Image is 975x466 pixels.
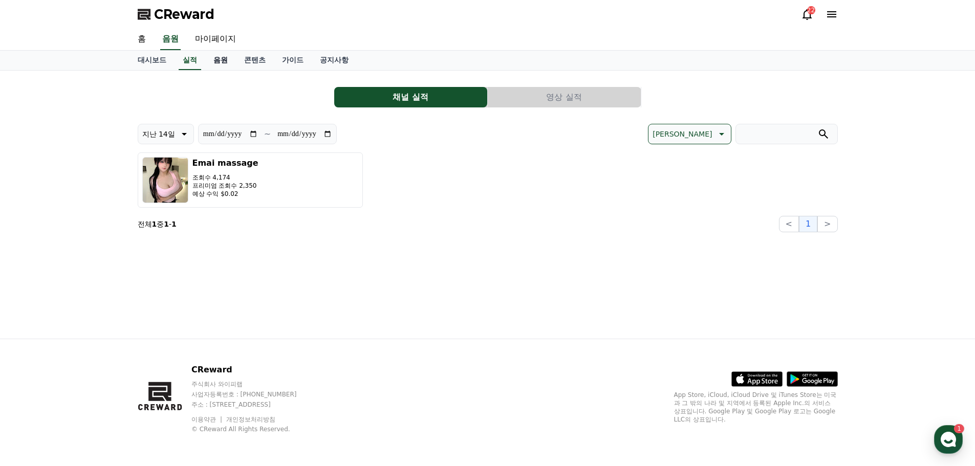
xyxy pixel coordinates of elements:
p: ~ [264,128,271,140]
p: 주소 : [STREET_ADDRESS] [191,401,316,409]
button: < [779,216,799,232]
span: 설정 [158,340,170,348]
a: CReward [138,6,214,23]
a: 이용약관 [191,416,224,423]
button: 영상 실적 [488,87,641,107]
span: 대화 [94,340,106,348]
a: 실적 [179,51,201,70]
span: CReward [154,6,214,23]
div: 22 [807,6,815,14]
a: 가이드 [274,51,312,70]
a: 설정 [132,324,197,350]
a: 개인정보처리방침 [226,416,275,423]
button: > [817,216,837,232]
p: CReward [191,364,316,376]
p: 주식회사 와이피랩 [191,380,316,388]
p: 예상 수익 $0.02 [192,190,258,198]
a: 1대화 [68,324,132,350]
p: [PERSON_NAME] [653,127,712,141]
strong: 1 [171,220,177,228]
p: 전체 중 - [138,219,177,229]
a: 음원 [205,51,236,70]
strong: 1 [152,220,157,228]
span: 1 [104,324,107,332]
a: 음원 [160,29,181,50]
strong: 1 [164,220,169,228]
p: App Store, iCloud, iCloud Drive 및 iTunes Store는 미국과 그 밖의 나라 및 지역에서 등록된 Apple Inc.의 서비스 상표입니다. Goo... [674,391,838,424]
a: 마이페이지 [187,29,244,50]
span: 홈 [32,340,38,348]
a: 콘텐츠 [236,51,274,70]
button: 1 [799,216,817,232]
a: 채널 실적 [334,87,488,107]
button: Emai massage 조회수 4,174 프리미엄 조회수 2,350 예상 수익 $0.02 [138,152,363,208]
button: 채널 실적 [334,87,487,107]
img: Emai massage [142,157,188,203]
a: 대시보드 [129,51,175,70]
p: 지난 14일 [142,127,175,141]
h3: Emai massage [192,157,258,169]
a: 22 [801,8,813,20]
p: 프리미엄 조회수 2,350 [192,182,258,190]
a: 홈 [3,324,68,350]
p: 조회수 4,174 [192,173,258,182]
button: [PERSON_NAME] [648,124,731,144]
a: 공지사항 [312,51,357,70]
button: 지난 14일 [138,124,194,144]
p: © CReward All Rights Reserved. [191,425,316,433]
p: 사업자등록번호 : [PHONE_NUMBER] [191,390,316,398]
a: 홈 [129,29,154,50]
